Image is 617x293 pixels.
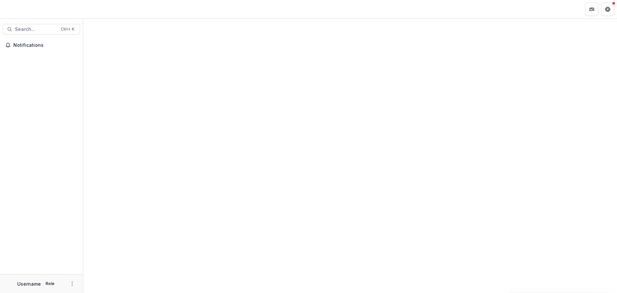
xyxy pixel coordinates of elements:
div: Ctrl + K [60,26,76,33]
span: Search... [15,27,57,32]
button: More [68,280,76,288]
button: Get Help [601,3,614,16]
span: Notifications [13,43,77,48]
button: Search... [3,24,80,35]
button: Partners [585,3,598,16]
p: Username [17,280,41,287]
p: Role [44,281,57,287]
button: Notifications [3,40,80,50]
